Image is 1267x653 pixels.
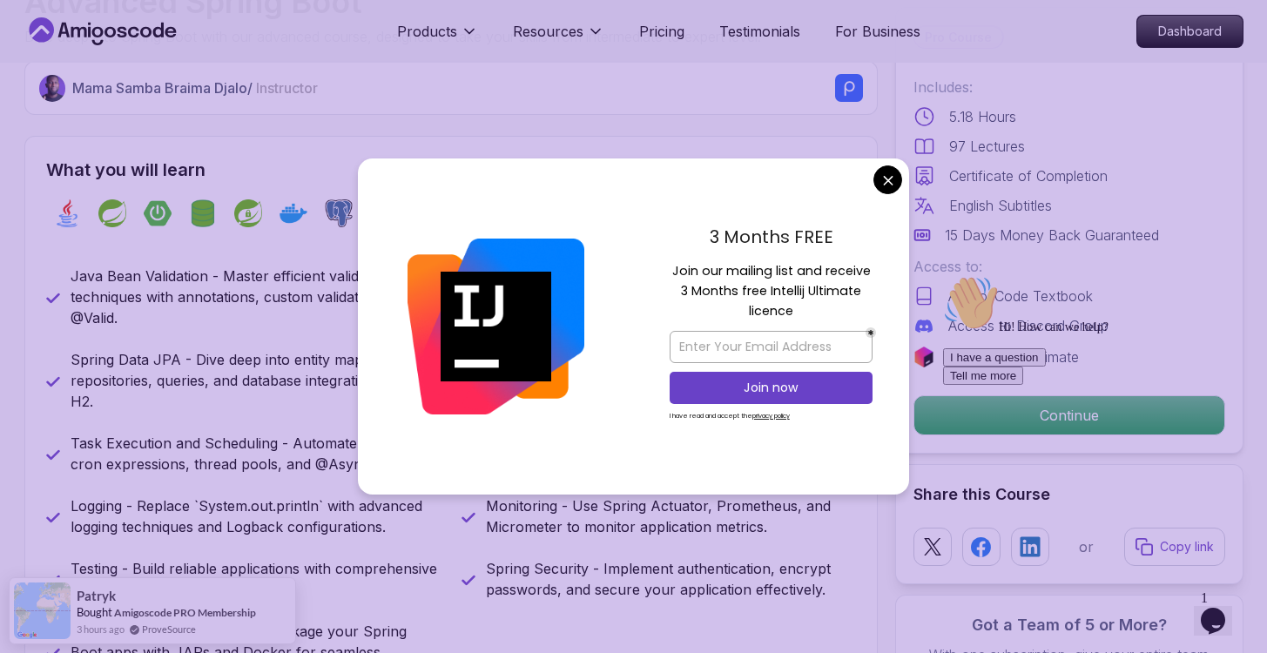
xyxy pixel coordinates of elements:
button: Resources [513,21,604,56]
p: Continue [914,396,1224,434]
span: Patryk [77,589,116,603]
p: Mama Samba Braima Djalo / [72,77,318,98]
img: Nelson Djalo [39,75,66,102]
p: English Subtitles [949,195,1052,216]
img: provesource social proof notification image [14,582,71,639]
p: Resources [513,21,583,42]
img: spring-data-jpa logo [189,199,217,227]
a: Testimonials [719,21,800,42]
p: Spring Data JPA - Dive deep into entity mapping, repositories, queries, and database integration ... [71,349,441,412]
p: Certificate of Completion [949,165,1108,186]
a: For Business [835,21,920,42]
img: java logo [53,199,81,227]
img: jetbrains logo [913,347,934,367]
p: Monitoring - Use Spring Actuator, Prometheus, and Micrometer to monitor application metrics. [486,495,856,537]
p: Includes: [913,77,1225,98]
iframe: chat widget [1194,583,1250,636]
p: Logging - Replace `System.out.println` with advanced logging techniques and Logback configurations. [71,495,441,537]
img: docker logo [280,199,307,227]
p: Products [397,21,457,42]
p: 97 Lectures [949,136,1025,157]
p: Testing - Build reliable applications with comprehensive testing strategies in Spring Boot. [71,558,441,600]
img: spring-security logo [234,199,262,227]
button: Tell me more [7,98,87,117]
img: spring-boot logo [144,199,172,227]
p: Task Execution and Scheduling - Automate tasks with cron expressions, thread pools, and @Async. [71,433,441,475]
h3: Got a Team of 5 or More? [913,613,1225,637]
div: 👋Hi! How can we help?I have a questionTell me more [7,7,320,117]
p: 15 Days Money Back Guaranteed [945,225,1159,246]
p: 5.18 Hours [949,106,1016,127]
h2: Share this Course [913,482,1225,507]
span: Bought [77,605,112,619]
a: ProveSource [142,622,196,636]
img: :wave: [7,7,63,63]
a: Dashboard [1136,15,1243,48]
p: Spring Security - Implement authentication, encrypt passwords, and secure your application effect... [486,558,856,600]
span: 3 hours ago [77,622,125,636]
p: Dashboard [1137,16,1243,47]
span: Hi! How can we help? [7,52,172,65]
p: Java Bean Validation - Master efficient validation techniques with annotations, custom validation... [71,266,441,328]
button: Continue [913,395,1225,435]
img: spring logo [98,199,126,227]
span: Instructor [256,79,318,97]
iframe: chat widget [936,268,1250,575]
button: Products [397,21,478,56]
p: Access to: [913,256,1225,277]
h2: What you will learn [46,158,856,182]
img: postgres logo [325,199,353,227]
a: Pricing [639,21,684,42]
button: I have a question [7,80,110,98]
a: Amigoscode PRO Membership [114,606,256,619]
